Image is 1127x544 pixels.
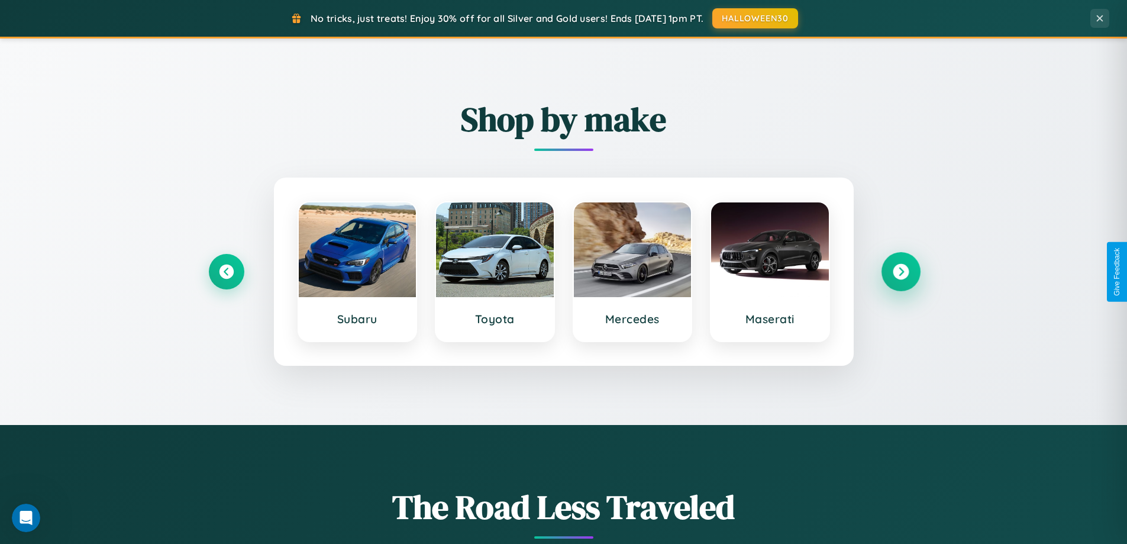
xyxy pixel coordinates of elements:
div: Give Feedback [1113,248,1121,296]
button: HALLOWEEN30 [712,8,798,28]
h3: Maserati [723,312,817,326]
h3: Mercedes [586,312,680,326]
h2: Shop by make [209,96,919,142]
span: No tricks, just treats! Enjoy 30% off for all Silver and Gold users! Ends [DATE] 1pm PT. [311,12,703,24]
h1: The Road Less Traveled [209,484,919,530]
iframe: Intercom live chat [12,504,40,532]
h3: Subaru [311,312,405,326]
h3: Toyota [448,312,542,326]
